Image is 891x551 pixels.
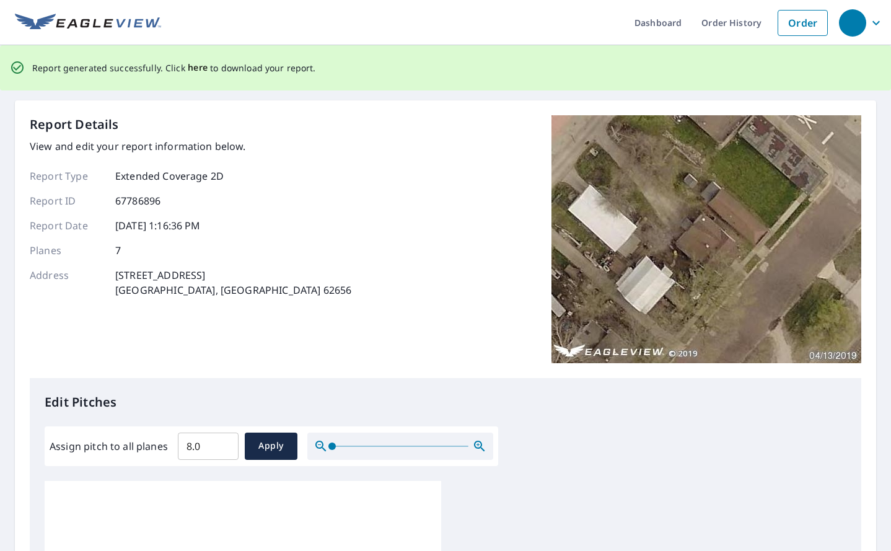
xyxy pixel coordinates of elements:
p: Address [30,268,104,298]
p: 7 [115,243,121,258]
p: View and edit your report information below. [30,139,351,154]
label: Assign pitch to all planes [50,439,168,454]
p: 67786896 [115,193,160,208]
button: here [188,60,208,76]
p: Report ID [30,193,104,208]
p: Edit Pitches [45,393,846,412]
p: [DATE] 1:16:36 PM [115,218,201,233]
a: Order [778,10,828,36]
p: Report Date [30,218,104,233]
img: EV Logo [15,14,161,32]
p: Extended Coverage 2D [115,169,224,183]
img: Top image [551,115,861,363]
span: Apply [255,438,287,454]
p: [STREET_ADDRESS] [GEOGRAPHIC_DATA], [GEOGRAPHIC_DATA] 62656 [115,268,351,298]
p: Report Type [30,169,104,183]
p: Report generated successfully. Click to download your report. [32,60,316,76]
p: Report Details [30,115,119,134]
p: Planes [30,243,104,258]
button: Apply [245,433,297,460]
input: 00.0 [178,429,239,464]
